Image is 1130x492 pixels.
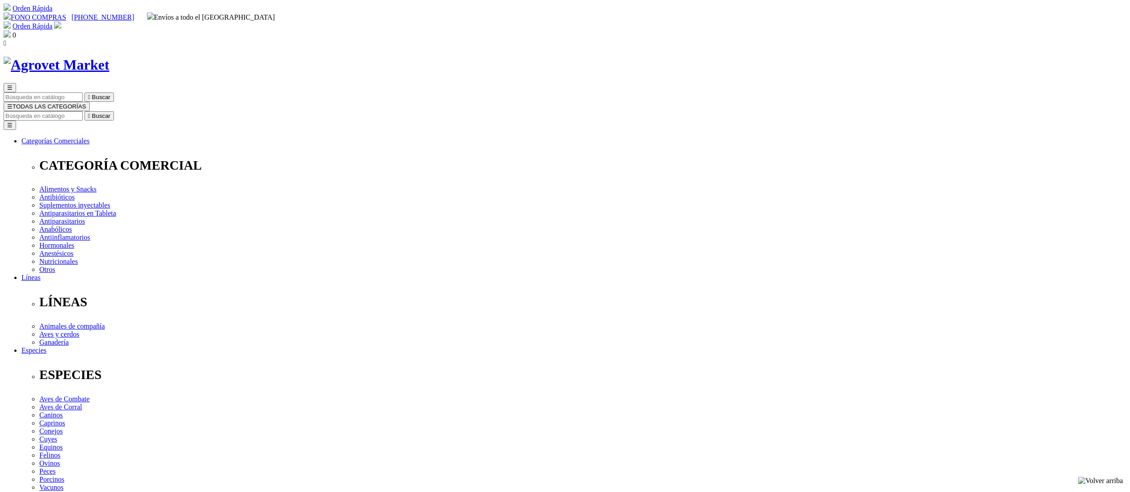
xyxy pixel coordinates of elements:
a: Conejos [39,427,63,435]
a: Equinos [39,443,63,451]
a: Cuyes [39,435,57,443]
a: Especies [21,346,46,354]
p: LÍNEAS [39,295,1126,309]
span: Buscar [92,113,110,119]
input: Buscar [4,111,83,121]
a: Peces [39,467,55,475]
span: Buscar [92,94,110,100]
p: ESPECIES [39,367,1126,382]
a: FONO COMPRAS [4,13,66,21]
a: Anestésicos [39,250,73,257]
button:  Buscar [84,92,114,102]
a: Líneas [21,274,41,281]
img: shopping-bag.svg [4,30,11,38]
a: Antiparasitarios [39,217,85,225]
span: Envíos a todo el [GEOGRAPHIC_DATA] [147,13,275,21]
a: Suplementos inyectables [39,201,110,209]
i:  [88,113,90,119]
img: Volver arriba [1078,477,1123,485]
a: Anabólicos [39,225,72,233]
a: Ovinos [39,459,60,467]
a: Otros [39,266,55,273]
a: Categorías Comerciales [21,137,89,145]
img: phone.svg [4,13,11,20]
button: ☰ [4,121,16,130]
p: CATEGORÍA COMERCIAL [39,158,1126,173]
a: Aves de Combate [39,395,90,403]
a: Orden Rápida [13,22,52,30]
img: Agrovet Market [4,57,109,73]
a: Aves y cerdos [39,330,79,338]
a: Caprinos [39,419,65,427]
img: user.svg [54,21,61,29]
a: Antiparasitarios en Tableta [39,209,116,217]
a: Porcinos [39,475,64,483]
a: Vacunos [39,484,63,491]
button:  Buscar [84,111,114,121]
a: Hormonales [39,242,74,249]
a: Nutricionales [39,258,78,265]
i:  [4,39,6,47]
a: Acceda a su cuenta de cliente [54,22,61,30]
a: Felinos [39,451,60,459]
img: delivery-truck.svg [147,13,154,20]
img: shopping-cart.svg [4,21,11,29]
a: [PHONE_NUMBER] [71,13,134,21]
a: Caninos [39,411,63,419]
a: Antiinflamatorios [39,233,90,241]
i:  [88,94,90,100]
button: ☰ [4,83,16,92]
a: Alimentos y Snacks [39,185,97,193]
img: shopping-cart.svg [4,4,11,11]
button: ☰TODAS LAS CATEGORÍAS [4,102,90,111]
span: 0 [13,31,16,39]
a: Orden Rápida [13,4,52,12]
a: Antibióticos [39,193,75,201]
a: Animales de compañía [39,322,105,330]
input: Buscar [4,92,83,102]
span: ☰ [7,84,13,91]
a: Ganadería [39,338,69,346]
span: ☰ [7,103,13,110]
a: Aves de Corral [39,403,82,411]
